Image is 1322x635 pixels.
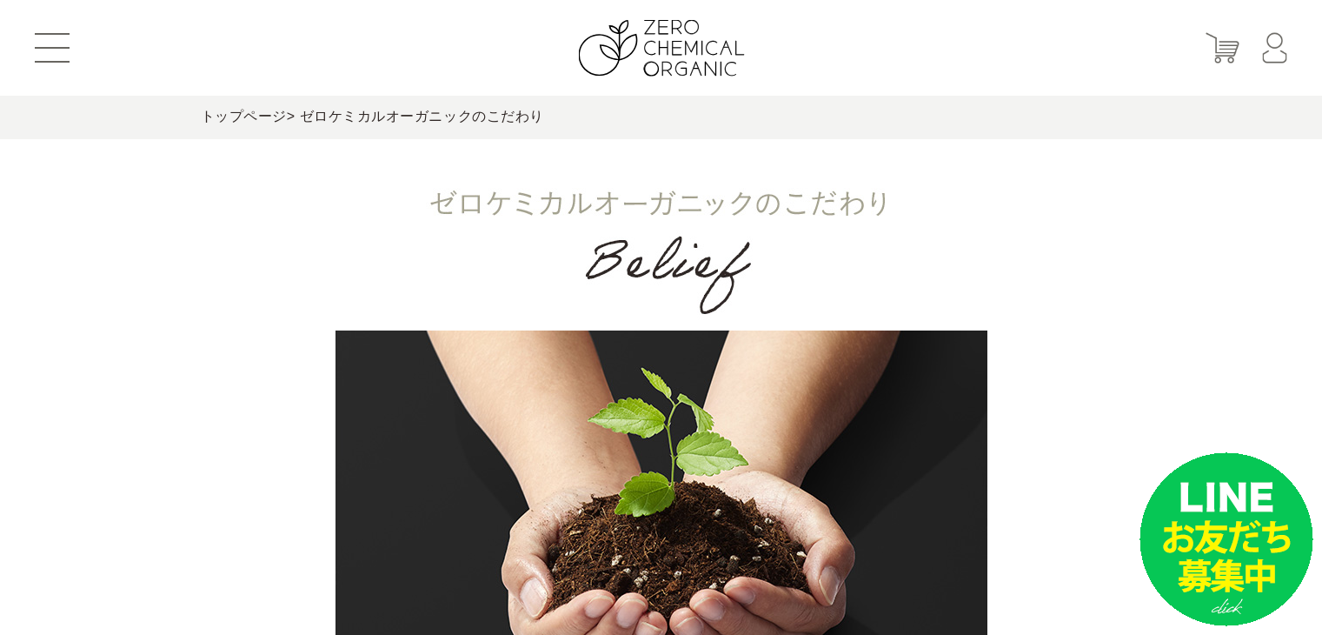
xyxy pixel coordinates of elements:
[1262,33,1287,63] img: マイページ
[201,109,287,124] a: トップページ
[335,139,987,331] img: ゼロケミカルオーガニックのこだわり
[578,20,744,77] img: ZERO CHEMICAL ORGANIC
[1139,452,1313,626] img: small_line.png
[201,96,1122,139] div: > ゼロケミカルオーガニックのこだわり
[1206,33,1239,63] img: カート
